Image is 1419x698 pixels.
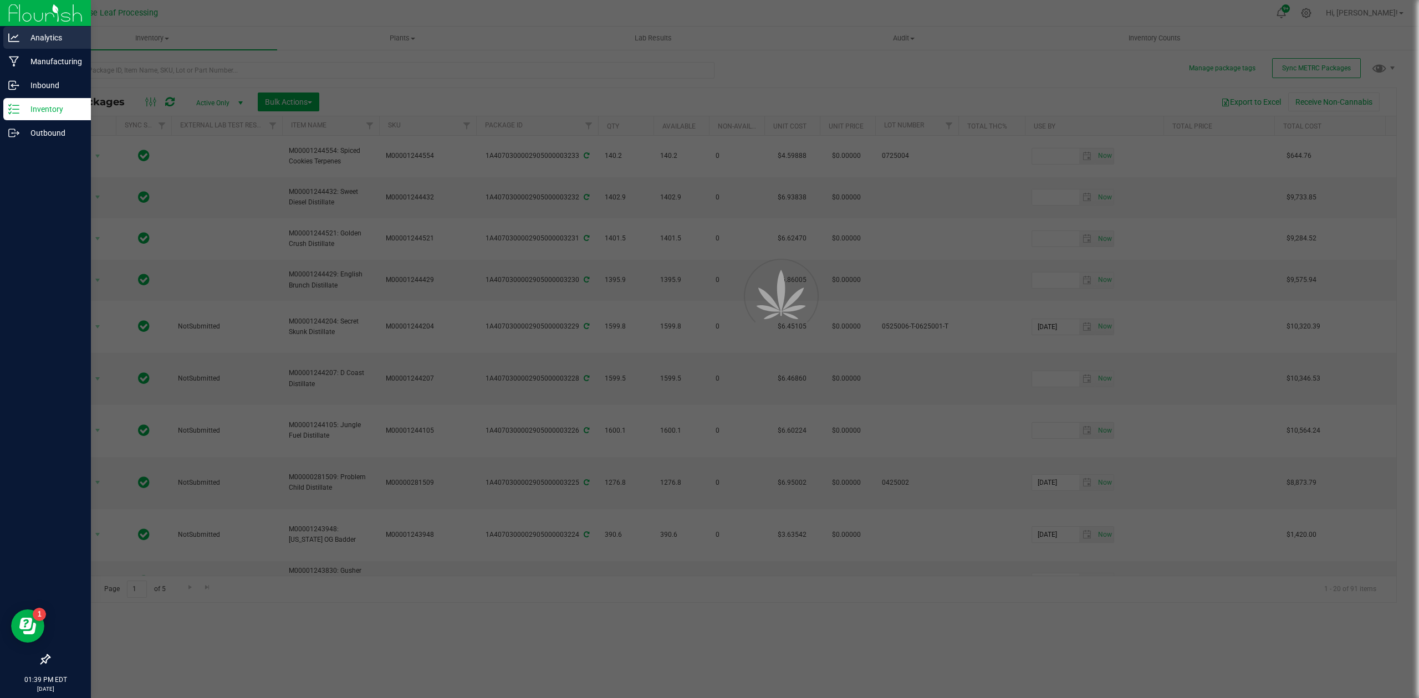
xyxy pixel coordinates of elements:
p: Analytics [19,31,86,44]
p: Outbound [19,126,86,140]
p: Manufacturing [19,55,86,68]
p: 01:39 PM EDT [5,675,86,685]
inline-svg: Manufacturing [8,56,19,67]
p: [DATE] [5,685,86,693]
inline-svg: Inventory [8,104,19,115]
inline-svg: Analytics [8,32,19,43]
p: Inventory [19,102,86,116]
inline-svg: Inbound [8,80,19,91]
iframe: Resource center unread badge [33,608,46,621]
p: Inbound [19,79,86,92]
iframe: Resource center [11,609,44,643]
inline-svg: Outbound [8,127,19,138]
